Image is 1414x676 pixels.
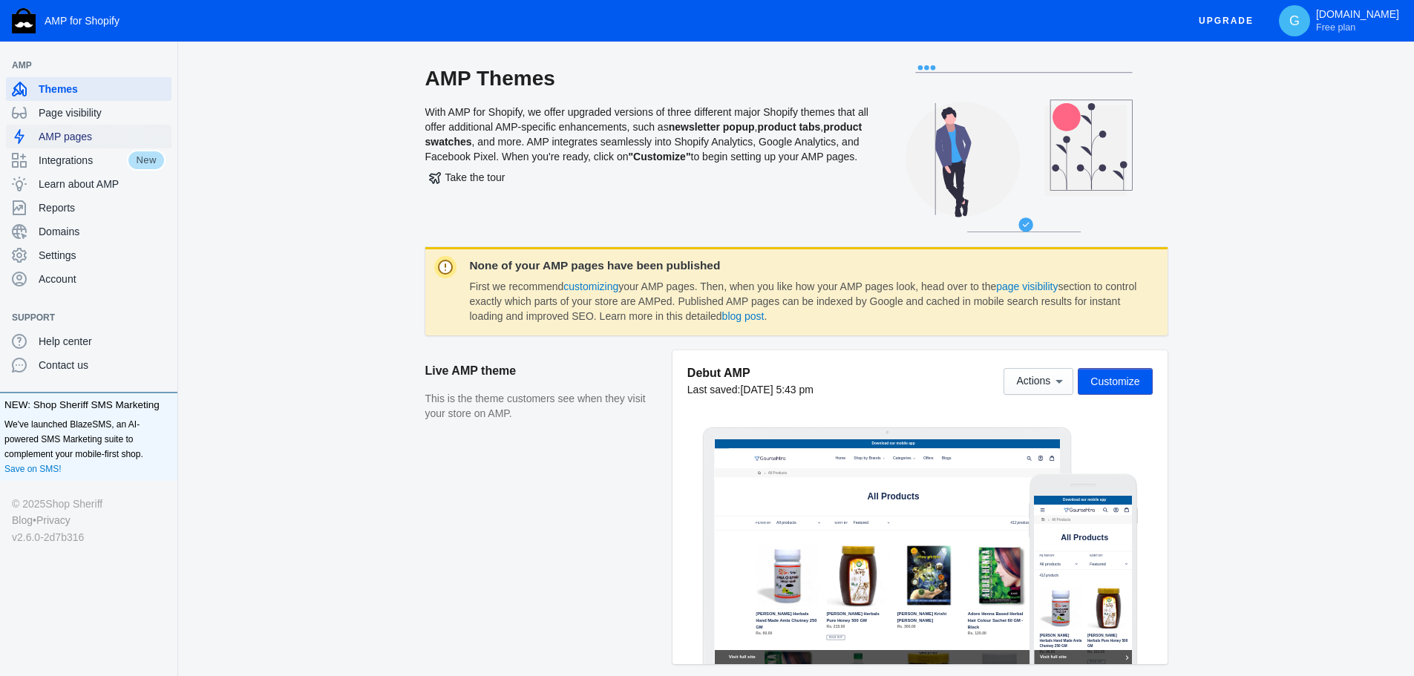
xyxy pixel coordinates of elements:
[606,47,651,69] a: Offers
[16,467,262,488] span: Visit full site
[517,47,597,69] button: Categories
[24,24,36,36] img: logo_orange.svg
[56,88,133,97] div: Domain Overview
[39,248,166,263] span: Settings
[6,172,171,196] a: Learn about AMP
[352,242,390,255] label: Sort by
[524,51,578,65] span: Categories
[10,29,41,59] button: Menu
[71,36,194,51] a: image
[116,50,209,65] img: image
[757,121,820,133] b: product tabs
[1004,368,1073,395] button: Actions
[164,172,282,186] label: Sort by
[1016,375,1050,387] span: Actions
[409,51,488,65] span: Shop by Brands
[470,259,1141,272] dt: None of your AMP pages have been published
[1199,7,1254,34] span: Upgrade
[39,224,166,239] span: Domains
[1029,473,1138,664] img: Mobile frame
[425,350,658,392] h2: Live AMP theme
[425,164,509,191] button: Take the tour
[151,62,174,68] button: Add a sales channel
[24,39,36,50] img: website_grey.svg
[42,24,73,36] div: v 4.0.25
[6,77,171,101] a: Themes
[6,125,171,148] a: AMP pages
[4,462,62,476] a: Save on SMS!
[12,496,166,512] div: © 2025
[1316,22,1355,33] span: Free plan
[722,310,765,322] a: blog post
[87,36,180,51] img: image
[39,105,166,120] span: Page visibility
[39,177,166,191] span: Learn about AMP
[6,101,171,125] a: Page visibility
[36,512,71,528] a: Privacy
[40,86,52,98] img: tab_domain_overview_orange.svg
[143,88,151,114] span: ›
[1316,8,1399,33] p: [DOMAIN_NAME]
[1187,7,1266,35] button: Upgrade
[687,365,814,381] h5: Debut AMP
[425,392,658,421] p: This is the theme customers see when they visit your store on AMP.
[6,267,171,291] a: Account
[118,88,145,115] a: Home
[41,50,283,65] a: image
[121,242,166,255] label: Filter by
[669,121,755,133] b: newsletter popup
[13,59,41,86] a: Home
[6,353,171,377] a: Contact us
[425,65,871,247] div: With AMP for Shopify, we offer upgraded versions of three different major Shopify themes that all...
[41,634,990,654] span: Visit full site
[448,156,601,185] span: All Products
[402,47,507,69] button: Shop by Brands
[45,496,102,512] a: Shop Sheriff
[6,148,171,172] a: IntegrationsNew
[50,59,110,85] span: All Products
[429,171,505,183] span: Take the tour
[12,8,36,33] img: Shop Sheriff Logo
[1090,375,1139,387] span: Customize
[12,512,166,528] div: •
[16,172,134,186] label: Filter by
[1340,602,1396,658] iframe: Drift Widget Chat Controller
[6,196,171,220] a: Reports
[613,51,644,65] span: Offers
[702,427,1073,664] img: Laptop frame
[996,280,1058,292] a: page visibility
[347,47,392,69] a: Home
[563,280,618,292] a: customizing
[6,243,171,267] a: Settings
[45,15,120,27] span: AMP for Shopify
[667,51,695,65] span: Blogs
[12,310,151,325] span: Support
[39,129,166,144] span: AMP pages
[12,529,166,545] div: v2.6.0-2d7b316
[39,39,163,50] div: Domain: [DOMAIN_NAME]
[660,47,703,69] a: Blogs
[355,51,384,65] span: Home
[39,59,48,85] span: ›
[6,220,171,243] a: Domains
[12,58,151,73] span: AMP
[39,334,166,349] span: Help center
[164,88,250,97] div: Keywords by Traffic
[870,242,930,254] span: 412 products
[687,382,814,397] div: Last saved:
[151,315,174,321] button: Add a sales channel
[154,88,215,114] span: All Products
[1078,368,1152,395] button: Customize
[16,231,72,242] span: 412 products
[148,86,160,98] img: tab_keywords_by_traffic_grey.svg
[127,150,166,171] span: New
[39,153,127,168] span: Integrations
[79,112,218,139] span: All Products
[39,272,166,286] span: Account
[12,512,33,528] a: Blog
[425,65,871,92] h2: AMP Themes
[470,280,1141,324] dd: First we recommend your AMP pages. Then, when you like how your AMP pages look, head over to the ...
[39,200,166,215] span: Reports
[740,384,814,396] span: [DATE] 5:43 pm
